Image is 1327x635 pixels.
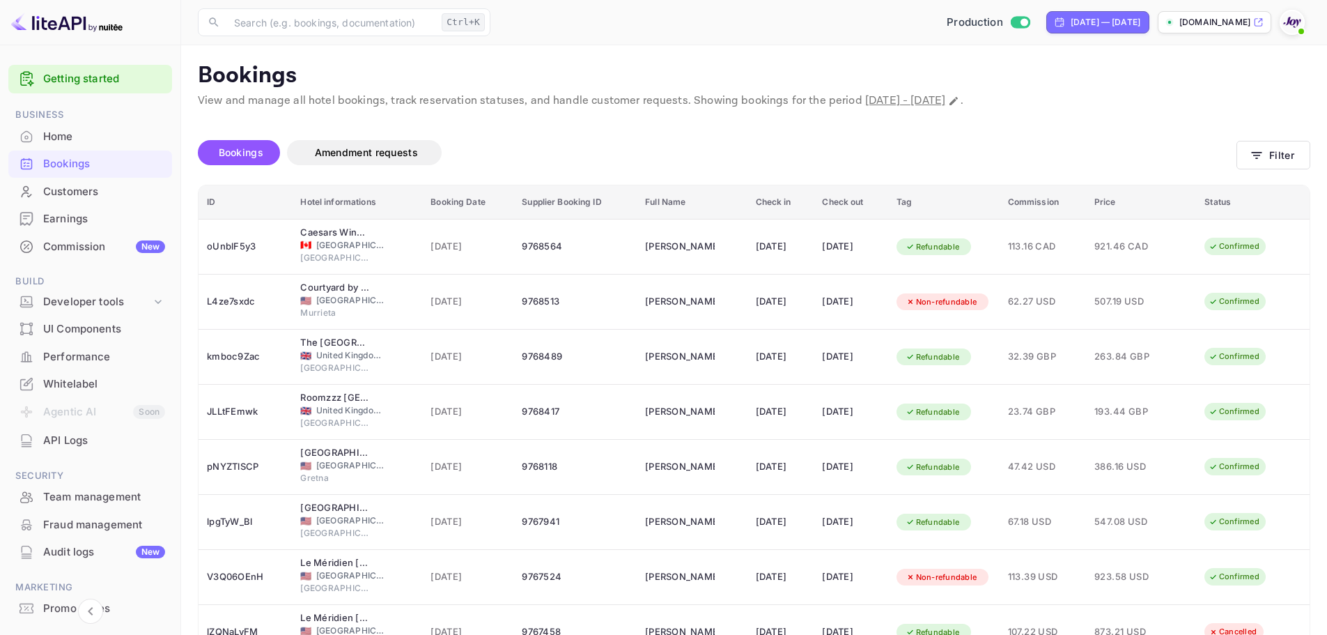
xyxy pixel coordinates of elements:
div: Earnings [8,206,172,233]
span: [DATE] [430,294,505,309]
span: Security [8,468,172,484]
th: Price [1086,185,1196,220]
th: Check out [814,185,887,220]
div: Home [43,129,165,145]
div: Team management [43,489,165,505]
div: [DATE] [822,456,879,478]
th: Booking Date [422,185,513,220]
span: [DATE] [430,239,505,254]
th: ID [199,185,292,220]
div: Performance [43,349,165,365]
div: Holiday Inn New Orleans West Bank Tower, an IHG Hotel [300,446,370,460]
div: Ctrl+K [442,13,485,31]
div: Rhona Davidson [645,401,715,423]
div: V3Q06OEnH [207,566,284,588]
div: lpgTyW_Bl [207,511,284,533]
span: Bookings [219,146,263,158]
div: Catherine Marshall [645,346,715,368]
span: 62.27 USD [1008,294,1078,309]
div: Audit logsNew [8,539,172,566]
span: United Kingdom of Great Britain and Northern Ireland [300,351,311,360]
div: API Logs [8,427,172,454]
a: API Logs [8,427,172,453]
th: Check in [747,185,814,220]
div: Le Méridien Essex Chicago [300,556,370,570]
div: 9767524 [522,566,628,588]
div: Confirmed [1200,403,1268,420]
span: Business [8,107,172,123]
div: API Logs [43,433,165,449]
div: Switch to Sandbox mode [941,15,1035,31]
div: Home [8,123,172,151]
div: Refundable [897,459,969,476]
th: Full Name [637,185,747,220]
div: 9768489 [522,346,628,368]
div: Confirmed [1200,348,1268,365]
span: 67.18 USD [1008,514,1078,530]
div: [DATE] [822,511,879,533]
div: [DATE] [756,236,806,258]
span: 386.16 USD [1094,459,1164,475]
span: [DATE] [430,349,505,365]
div: Confirmed [1200,568,1268,586]
div: JLLtFEmwk [207,401,284,423]
div: [DATE] [756,401,806,423]
span: [GEOGRAPHIC_DATA] [300,252,370,264]
div: Fraud management [8,512,172,539]
div: UI Components [8,316,172,343]
span: [GEOGRAPHIC_DATA] [300,417,370,429]
span: 507.19 USD [1094,294,1164,309]
div: Non-refundable [897,293,986,311]
div: New [136,240,165,253]
a: Whitelabel [8,371,172,397]
div: Confirmed [1200,238,1268,255]
span: 113.16 CAD [1008,239,1078,254]
div: 9768118 [522,456,628,478]
th: Hotel informations [292,185,422,220]
div: Le Méridien Essex Chicago [300,611,370,625]
div: Performance [8,344,172,371]
img: With Joy [1281,11,1303,33]
th: Supplier Booking ID [513,185,637,220]
span: Gretna [300,472,370,484]
span: Build [8,274,172,289]
div: Courtyard by Marriott Temecula Murrieta [300,281,370,295]
div: Caesars Windsor [300,226,370,240]
a: Home [8,123,172,149]
div: [DATE] — [DATE] [1071,16,1140,29]
div: Refundable [897,349,969,366]
div: [DATE] [756,566,806,588]
div: [DATE] [822,566,879,588]
div: Commission [43,239,165,255]
span: Murrieta [300,307,370,319]
span: 47.42 USD [1008,459,1078,475]
div: CommissionNew [8,234,172,261]
div: Non-refundable [897,569,986,586]
div: Confirmed [1200,293,1268,310]
div: Whitelabel [8,371,172,398]
span: [DATE] [430,404,505,420]
div: Parveen Sihota [645,236,715,258]
div: account-settings tabs [198,140,1236,165]
div: [DATE] [756,511,806,533]
span: [GEOGRAPHIC_DATA] [316,569,386,582]
span: [GEOGRAPHIC_DATA] [316,459,386,472]
span: [GEOGRAPHIC_DATA] [316,239,386,252]
div: [DATE] [822,291,879,313]
div: Promo codes [8,595,172,622]
div: Refundable [897,514,969,531]
div: Confirmed [1200,458,1268,475]
span: United Kingdom of Great Britain and Northern Ireland [300,406,311,415]
a: Performance [8,344,172,369]
input: Search (e.g. bookings, documentation) [226,8,436,36]
div: 9768417 [522,401,628,423]
span: Marketing [8,580,172,595]
div: Promo codes [43,601,165,617]
span: [DATE] [430,569,505,585]
div: Kimberly Agate [645,566,715,588]
div: [DATE] [822,236,879,258]
a: Fraud management [8,512,172,537]
div: kmboc9Zac [207,346,284,368]
a: Earnings [8,206,172,231]
a: UI Components [8,316,172,342]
